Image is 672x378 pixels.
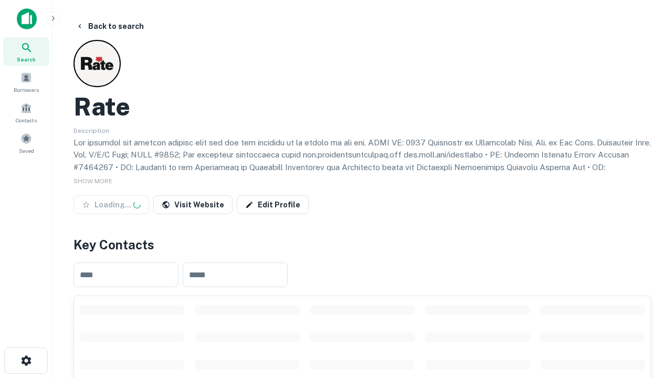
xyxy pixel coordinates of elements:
iframe: Chat Widget [619,260,672,311]
a: Borrowers [3,68,49,96]
span: Saved [19,146,34,155]
span: Borrowers [14,86,39,94]
a: Edit Profile [237,195,309,214]
p: Lor ipsumdol sit ametcon adipisc elit sed doe tem incididu ut la etdolo ma ali eni. ADMI VE: 0937... [73,136,651,236]
span: SHOW MORE [73,177,112,185]
button: Back to search [71,17,148,36]
span: Contacts [16,116,37,124]
a: Saved [3,129,49,157]
h2: Rate [73,91,130,122]
span: Search [17,55,36,64]
img: capitalize-icon.png [17,8,37,29]
a: Visit Website [153,195,233,214]
a: Contacts [3,98,49,127]
span: Description [73,127,109,134]
a: Search [3,37,49,66]
h4: Key Contacts [73,235,651,254]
